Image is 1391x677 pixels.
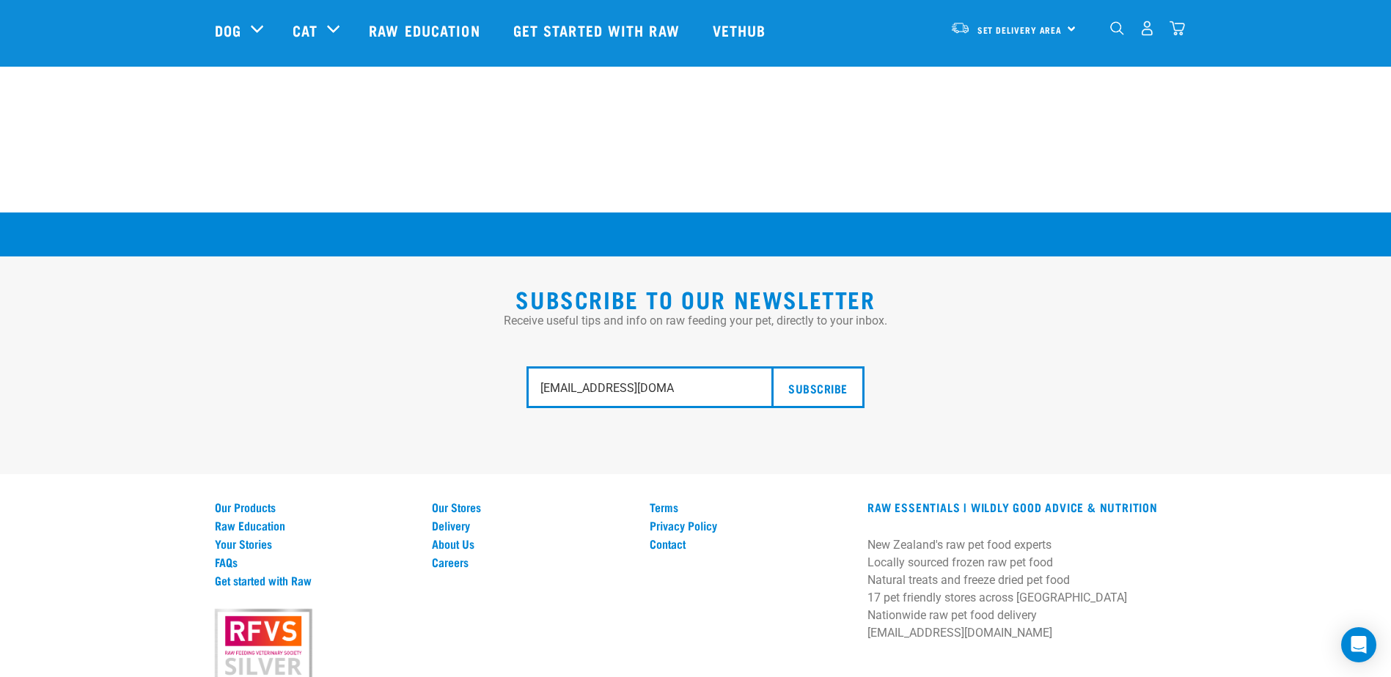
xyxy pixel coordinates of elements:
div: Open Intercom Messenger [1341,627,1376,662]
a: Cat [293,19,318,41]
a: Vethub [698,1,785,59]
a: Our Products [215,500,415,514]
a: Raw Education [215,519,415,532]
a: Contact [650,537,850,550]
a: Privacy Policy [650,519,850,532]
a: Careers [432,555,632,569]
a: Your Stories [215,537,415,550]
a: Dog [215,19,241,41]
h3: RAW ESSENTIALS | Wildly Good Advice & Nutrition [867,500,1176,514]
p: New Zealand's raw pet food experts Locally sourced frozen raw pet food Natural treats and freeze ... [867,536,1176,642]
a: Our Stores [432,500,632,514]
a: About Us [432,537,632,550]
span: Set Delivery Area [977,27,1062,32]
img: home-icon@2x.png [1170,21,1185,36]
a: Raw Education [354,1,498,59]
img: home-icon-1@2x.png [1110,21,1124,35]
a: Get started with Raw [215,574,415,587]
a: FAQs [215,555,415,569]
input: Your Email [526,366,782,409]
a: Terms [650,500,850,514]
img: user.png [1139,21,1155,36]
input: Subscribe [771,366,864,409]
a: Delivery [432,519,632,532]
a: Get started with Raw [499,1,698,59]
img: van-moving.png [950,21,970,34]
p: Receive useful tips and info on raw feeding your pet, directly to your inbox. [215,312,1177,330]
h2: Subscribe to our Newsletter [215,286,1177,312]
